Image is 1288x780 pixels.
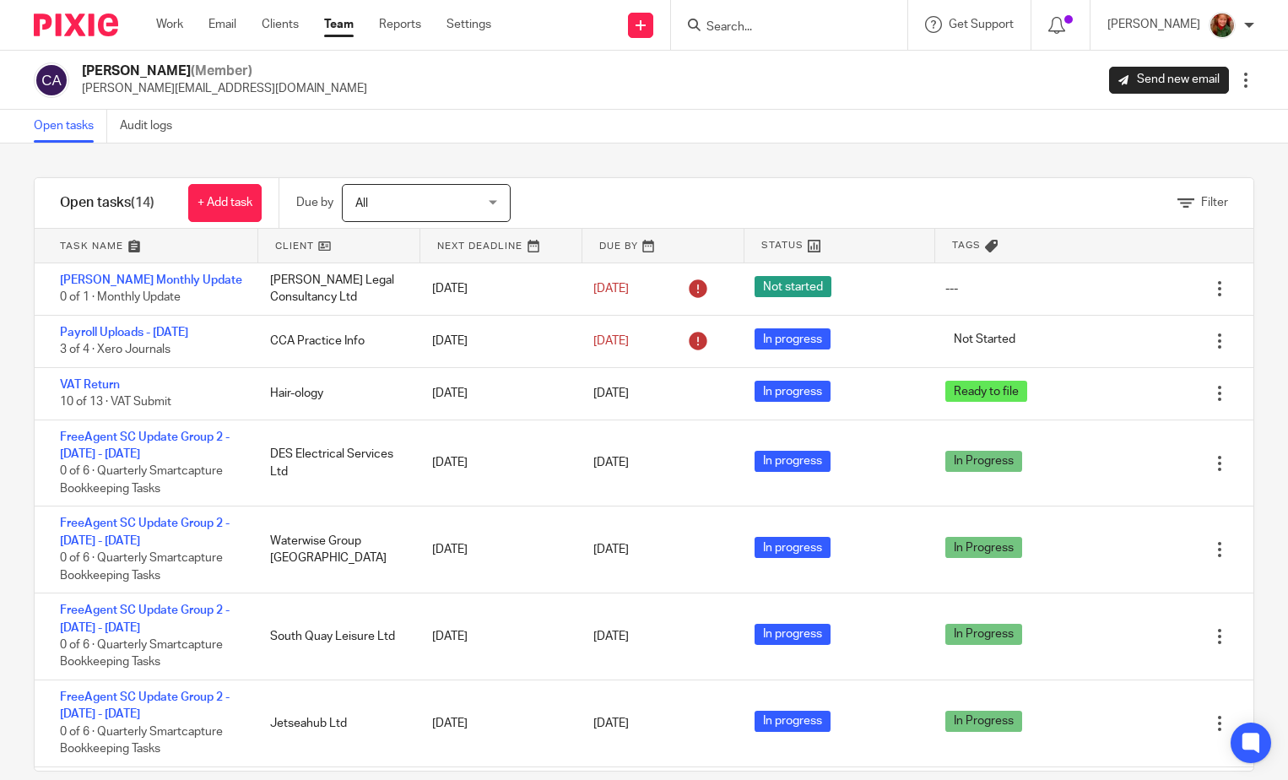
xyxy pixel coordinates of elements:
span: Filter [1201,197,1228,209]
span: Tags [952,238,981,252]
a: FreeAgent SC Update Group 2 - [DATE] - [DATE] [60,604,230,633]
div: [DATE] [415,324,576,358]
img: svg%3E [34,62,69,98]
div: [DATE] [415,620,576,653]
span: In progress [755,451,831,472]
p: [PERSON_NAME][EMAIL_ADDRESS][DOMAIN_NAME] [82,80,367,97]
span: In progress [755,624,831,645]
span: In Progress [945,624,1022,645]
span: 0 of 1 · Monthly Update [60,292,181,304]
a: FreeAgent SC Update Group 2 - [DATE] - [DATE] [60,691,230,720]
div: [DATE] [415,272,576,306]
div: CCA Practice Info [253,324,414,358]
a: Settings [446,16,491,33]
div: Waterwise Group [GEOGRAPHIC_DATA] [253,524,414,576]
span: 0 of 6 · Quarterly Smartcapture Bookkeeping Tasks [60,552,223,582]
img: sallycropped.JPG [1209,12,1236,39]
span: Not Started [945,328,1024,349]
img: Pixie [34,14,118,36]
span: 0 of 6 · Quarterly Smartcapture Bookkeeping Tasks [60,639,223,669]
h1: Open tasks [60,194,154,212]
span: In progress [755,328,831,349]
div: [DATE] [415,707,576,740]
span: 10 of 13 · VAT Submit [60,396,171,408]
span: [DATE] [593,718,629,729]
div: [DATE] [415,376,576,410]
span: 0 of 6 · Quarterly Smartcapture Bookkeeping Tasks [60,466,223,496]
a: VAT Return [60,379,120,391]
span: [DATE] [593,544,629,555]
span: [DATE] [593,387,629,399]
span: [DATE] [593,458,629,469]
a: Clients [262,16,299,33]
span: All [355,198,368,209]
span: [DATE] [593,283,629,295]
p: Due by [296,194,333,211]
span: (14) [131,196,154,209]
span: [DATE] [593,631,629,642]
span: In progress [755,711,831,732]
input: Search [705,20,857,35]
a: + Add task [188,184,262,222]
span: In progress [755,381,831,402]
a: Team [324,16,354,33]
div: [PERSON_NAME] Legal Consultancy Ltd [253,263,414,315]
span: Ready to file [945,381,1027,402]
a: [PERSON_NAME] Monthly Update [60,274,242,286]
a: FreeAgent SC Update Group 2 - [DATE] - [DATE] [60,517,230,546]
span: In progress [755,537,831,558]
h2: [PERSON_NAME] [82,62,367,80]
a: Open tasks [34,110,107,143]
a: Email [208,16,236,33]
span: (Member) [191,64,252,78]
div: [DATE] [415,533,576,566]
a: Payroll Uploads - [DATE] [60,327,188,339]
span: 0 of 6 · Quarterly Smartcapture Bookkeeping Tasks [60,726,223,756]
p: [PERSON_NAME] [1107,16,1200,33]
div: --- [945,280,958,297]
span: In Progress [945,711,1022,732]
a: Work [156,16,183,33]
span: Get Support [949,19,1014,30]
a: Audit logs [120,110,185,143]
a: Reports [379,16,421,33]
a: FreeAgent SC Update Group 2 - [DATE] - [DATE] [60,431,230,460]
div: Jetseahub Ltd [253,707,414,740]
span: In Progress [945,537,1022,558]
span: [DATE] [593,335,629,347]
div: DES Electrical Services Ltd [253,437,414,489]
div: [DATE] [415,446,576,479]
span: Status [761,238,804,252]
div: South Quay Leisure Ltd [253,620,414,653]
span: 3 of 4 · Xero Journals [60,344,170,355]
span: Not started [755,276,831,297]
div: Hair-ology [253,376,414,410]
a: Send new email [1109,67,1229,94]
span: In Progress [945,451,1022,472]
